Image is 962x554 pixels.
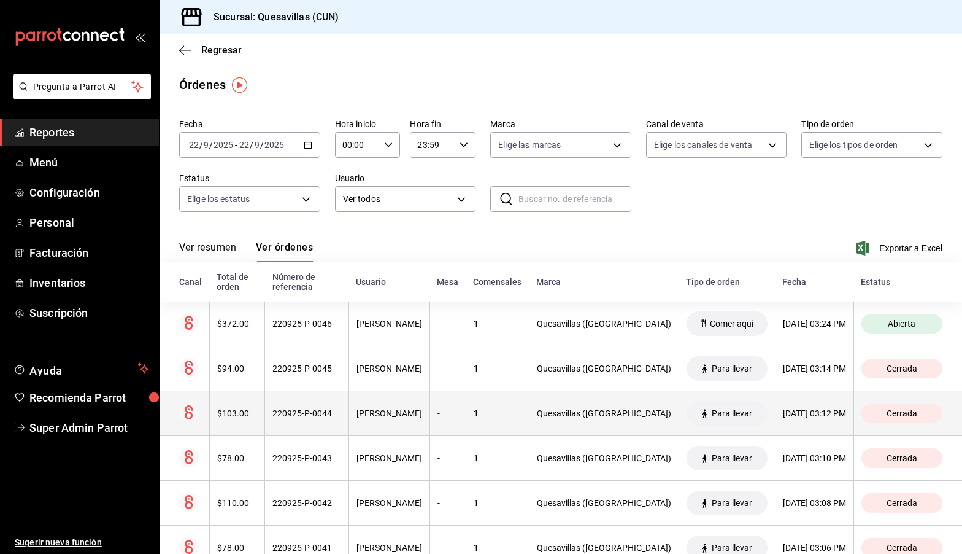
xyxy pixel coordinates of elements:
[882,408,922,418] span: Cerrada
[260,140,264,150] span: /
[356,319,422,329] div: [PERSON_NAME]
[474,408,521,418] div: 1
[882,498,922,508] span: Cerrada
[9,89,151,102] a: Pregunta a Parrot AI
[29,275,149,291] span: Inventarios
[239,140,250,150] input: --
[537,453,671,463] div: Quesavillas ([GEOGRAPHIC_DATA])
[29,124,149,141] span: Reportes
[335,120,401,128] label: Hora inicio
[861,277,942,287] div: Estatus
[217,498,258,508] div: $110.00
[254,140,260,150] input: --
[809,139,898,151] span: Elige los tipos de orden
[474,453,521,463] div: 1
[272,408,341,418] div: 220925-P-0044
[356,277,422,287] div: Usuario
[179,174,320,182] label: Estatus
[858,241,942,256] button: Exportar a Excel
[179,241,313,262] div: navigation tabs
[272,498,341,508] div: 220925-P-0042
[782,277,846,287] div: Fecha
[783,319,846,329] div: [DATE] 03:24 PM
[29,419,149,436] span: Super Admin Parrot
[179,44,242,56] button: Regresar
[188,140,199,150] input: --
[686,277,768,287] div: Tipo de orden
[518,187,631,211] input: Buscar no. de referencia
[537,543,671,553] div: Quesavillas ([GEOGRAPHIC_DATA])
[272,319,341,329] div: 220925-P-0046
[437,364,458,373] div: -
[135,32,145,42] button: open_drawer_menu
[883,319,920,329] span: Abierta
[235,140,237,150] span: -
[264,140,285,150] input: ----
[783,364,846,373] div: [DATE] 03:14 PM
[217,364,258,373] div: $94.00
[13,74,151,99] button: Pregunta a Parrot AI
[490,120,631,128] label: Marca
[343,193,453,206] span: Ver todos
[29,305,149,321] span: Suscripción
[437,498,458,508] div: -
[29,244,149,261] span: Facturación
[187,193,250,205] span: Elige los estatus
[217,543,258,553] div: $78.00
[29,214,149,231] span: Personal
[356,498,422,508] div: [PERSON_NAME]
[646,120,787,128] label: Canal de venta
[232,77,247,93] img: Tooltip marker
[783,408,846,418] div: [DATE] 03:12 PM
[882,364,922,373] span: Cerrada
[199,140,203,150] span: /
[437,277,458,287] div: Mesa
[410,120,475,128] label: Hora fin
[204,10,339,25] h3: Sucursal: Quesavillas (CUN)
[335,174,476,182] label: Usuario
[882,543,922,553] span: Cerrada
[474,364,521,373] div: 1
[474,319,521,329] div: 1
[882,453,922,463] span: Cerrada
[707,498,757,508] span: Para llevar
[272,364,341,373] div: 220925-P-0045
[356,543,422,553] div: [PERSON_NAME]
[437,543,458,553] div: -
[179,76,226,94] div: Órdenes
[801,120,942,128] label: Tipo de orden
[707,364,757,373] span: Para llevar
[33,80,132,93] span: Pregunta a Parrot AI
[213,140,234,150] input: ----
[705,319,758,329] span: Comer aqui
[29,154,149,171] span: Menú
[536,277,671,287] div: Marca
[217,319,258,329] div: $372.00
[29,389,149,406] span: Recomienda Parrot
[179,277,202,287] div: Canal
[201,44,242,56] span: Regresar
[15,536,149,549] span: Sugerir nueva función
[437,319,458,329] div: -
[707,543,757,553] span: Para llevar
[256,241,313,262] button: Ver órdenes
[437,453,458,463] div: -
[537,319,671,329] div: Quesavillas ([GEOGRAPHIC_DATA])
[654,139,752,151] span: Elige los canales de venta
[707,408,757,418] span: Para llevar
[250,140,253,150] span: /
[783,453,846,463] div: [DATE] 03:10 PM
[707,453,757,463] span: Para llevar
[474,543,521,553] div: 1
[272,272,342,292] div: Número de referencia
[179,241,236,262] button: Ver resumen
[203,140,209,150] input: --
[783,498,846,508] div: [DATE] 03:08 PM
[209,140,213,150] span: /
[356,364,422,373] div: [PERSON_NAME]
[179,120,320,128] label: Fecha
[474,498,521,508] div: 1
[473,277,521,287] div: Comensales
